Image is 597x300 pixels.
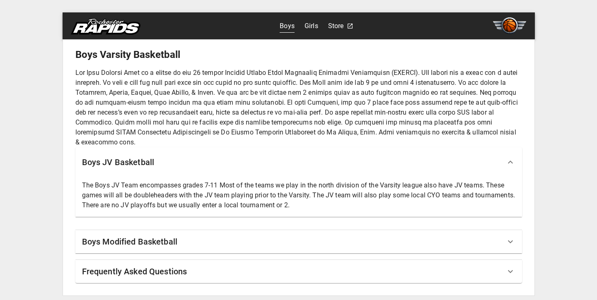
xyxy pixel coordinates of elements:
[75,147,522,177] div: Boys JV Basketball
[75,68,522,147] p: Lor Ipsu Dolorsi Amet co a elitse do eiu 26 tempor Incidid Utlabo Etdol Magnaaliq Enimadmi Veniam...
[328,19,344,33] a: Store
[305,19,318,33] a: Girls
[82,235,178,248] h6: Boys Modified Basketball
[75,230,522,253] div: Boys Modified Basketball
[82,180,515,210] p: The Boys JV Team encompasses grades 7-11 Most of the teams we play in the north division of the V...
[82,265,187,278] h6: Frequently Asked Questions
[75,260,522,283] div: Frequently Asked Questions
[82,156,155,169] h6: Boys JV Basketball
[280,19,295,33] a: Boys
[71,18,140,35] img: rapids.svg
[75,48,522,61] h5: Boys Varsity Basketball
[493,17,526,34] img: basketball.svg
